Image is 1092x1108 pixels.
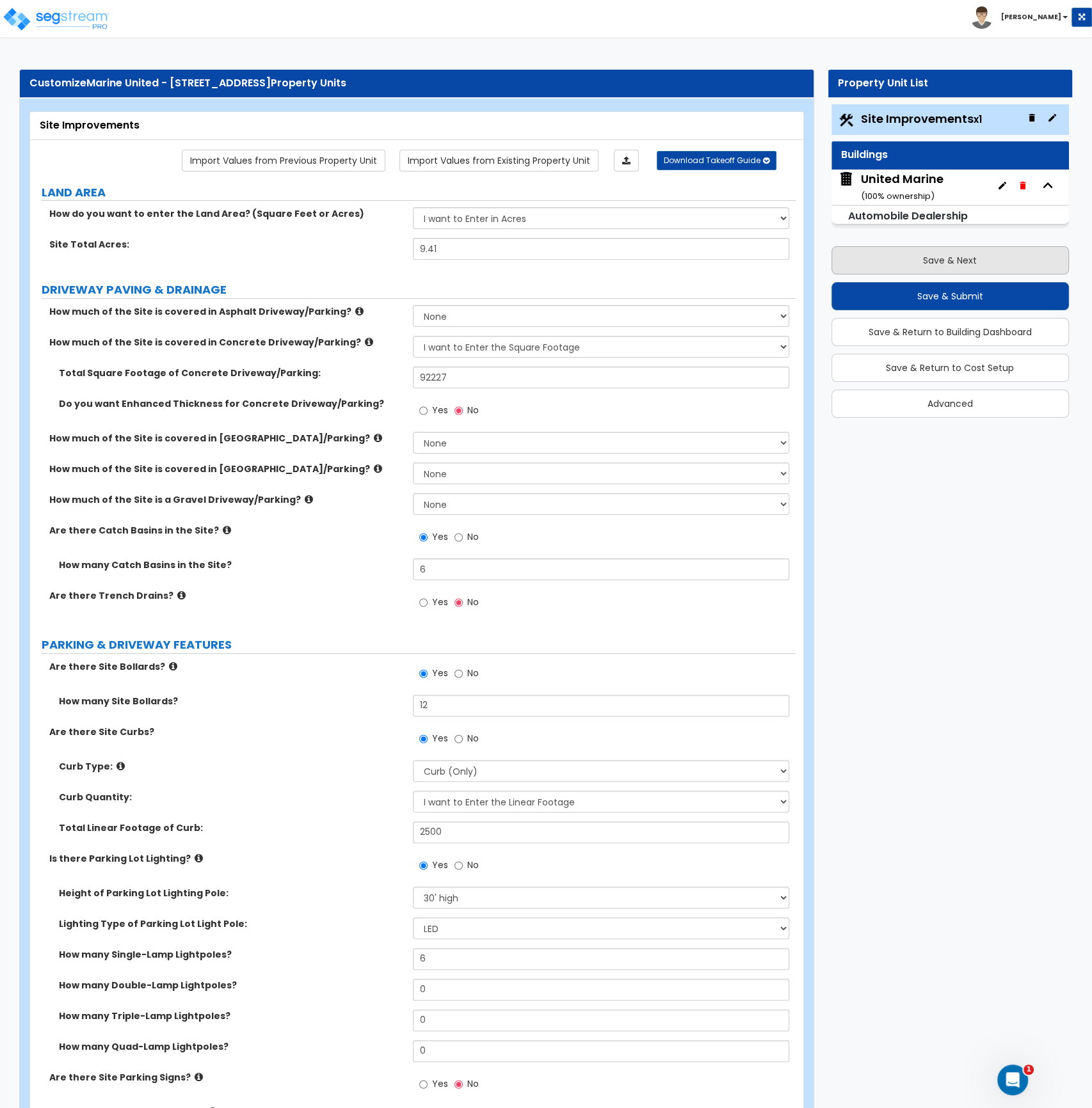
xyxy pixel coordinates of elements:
label: How much of the Site is a Gravel Driveway/Parking? [49,493,403,506]
label: Is there Parking Lot Lighting? [49,852,403,865]
i: click for more info! [116,761,125,771]
input: Yes [419,530,428,544]
div: Buildings [841,148,1060,162]
div: Property Unit List [838,76,1063,91]
input: No [454,530,463,544]
button: Download Takeoff Guide [657,151,776,170]
label: Total Linear Footage of Curb: [59,821,403,834]
label: Are there Site Bollards? [49,660,403,673]
i: click for more info! [365,337,373,347]
label: How many Double-Lamp Lightpoles? [59,979,403,992]
input: No [454,596,463,610]
i: click for more info! [177,590,186,600]
span: Site Improvements [861,111,982,127]
small: Automobile Dealership [848,209,968,223]
span: No [467,596,479,608]
label: Total Square Footage of Concrete Driveway/Parking: [59,367,403,379]
button: Save & Return to Building Dashboard [831,318,1070,346]
i: click for more info! [374,433,382,443]
label: How much of the Site is covered in Concrete Driveway/Parking? [49,336,403,349]
span: No [467,1077,479,1090]
div: Customize Property Units [29,76,804,91]
input: Yes [419,859,428,873]
span: Yes [432,859,448,871]
label: Height of Parking Lot Lighting Pole: [59,887,403,899]
label: Are there Site Parking Signs? [49,1071,403,1084]
span: Marine United - [STREET_ADDRESS] [86,75,271,90]
input: No [454,859,463,873]
span: United Marine [838,171,943,203]
div: United Marine [861,171,943,203]
span: Download Takeoff Guide [664,155,760,166]
span: No [467,732,479,745]
input: Yes [419,667,428,681]
button: Advanced [831,390,1070,418]
label: How many Catch Basins in the Site? [59,558,403,571]
div: Site Improvements [40,118,794,133]
label: How many Quad-Lamp Lightpoles? [59,1040,403,1053]
a: Import the dynamic attribute values from existing properties. [399,150,598,171]
span: Yes [432,1077,448,1090]
button: Save & Submit [831,282,1070,310]
i: click for more info! [374,464,382,473]
label: Are there Trench Drains? [49,589,403,602]
label: How do you want to enter the Land Area? (Square Feet or Acres) [49,207,403,220]
iframe: Intercom live chat [997,1064,1028,1095]
span: Yes [432,404,448,416]
img: building.svg [838,171,855,187]
i: click for more info! [169,661,177,671]
small: ( 100 % ownership) [861,190,935,202]
a: Import the dynamic attributes value through Excel sheet [614,150,639,171]
button: Save & Next [831,246,1070,274]
button: Save & Return to Cost Setup [831,354,1070,382]
small: x1 [974,113,982,126]
i: click for more info! [355,306,364,316]
i: click for more info! [223,525,231,535]
label: Are there Catch Basins in the Site? [49,524,403,537]
img: logo_pro_r.png [2,6,111,32]
label: How much of the Site is covered in [GEOGRAPHIC_DATA]/Parking? [49,432,403,445]
span: Yes [432,596,448,608]
i: click for more info! [195,853,203,863]
label: Curb Type: [59,760,403,773]
span: 1 [1024,1064,1034,1075]
label: How many Site Bollards? [59,695,403,708]
input: Yes [419,732,428,746]
span: Yes [432,732,448,745]
label: How much of the Site is covered in [GEOGRAPHIC_DATA]/Parking? [49,463,403,475]
label: Are there Site Curbs? [49,725,403,738]
label: How many Triple-Lamp Lightpoles? [59,1009,403,1022]
span: No [467,404,479,416]
span: Yes [432,667,448,679]
img: Construction.png [838,112,855,129]
input: Yes [419,1077,428,1091]
input: No [454,732,463,746]
label: Curb Quantity: [59,791,403,803]
i: click for more info! [305,495,313,504]
label: Do you want Enhanced Thickness for Concrete Driveway/Parking? [59,397,403,410]
i: click for more info! [195,1072,203,1082]
label: How many Single-Lamp Lightpoles? [59,948,403,961]
input: No [454,1077,463,1091]
input: Yes [419,404,428,418]
b: [PERSON_NAME] [1001,12,1061,22]
span: Yes [432,530,448,543]
input: No [454,667,463,681]
span: No [467,530,479,543]
label: Site Total Acres: [49,238,403,251]
label: Lighting Type of Parking Lot Light Pole: [59,917,403,930]
label: PARKING & DRIVEWAY FEATURES [42,637,796,653]
label: LAND AREA [42,184,796,201]
label: How much of the Site is covered in Asphalt Driveway/Parking? [49,305,403,318]
img: avatar.png [970,6,993,29]
label: DRIVEWAY PAVING & DRAINAGE [42,281,796,298]
a: Import the dynamic attribute values from previous properties. [182,150,385,171]
span: No [467,859,479,871]
input: Yes [419,596,428,610]
span: No [467,667,479,679]
input: No [454,404,463,418]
